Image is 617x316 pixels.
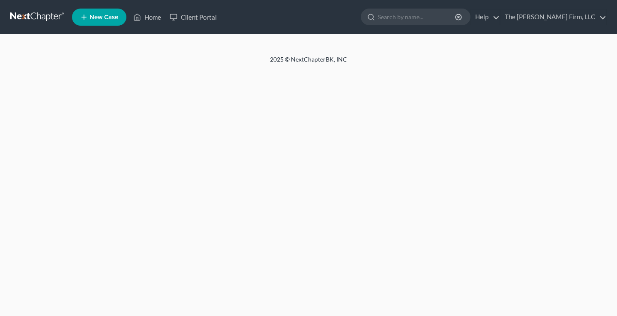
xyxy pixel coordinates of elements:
[378,9,456,25] input: Search by name...
[471,9,500,25] a: Help
[64,55,553,71] div: 2025 © NextChapterBK, INC
[500,9,606,25] a: The [PERSON_NAME] Firm, LLC
[129,9,165,25] a: Home
[165,9,221,25] a: Client Portal
[90,14,118,21] span: New Case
